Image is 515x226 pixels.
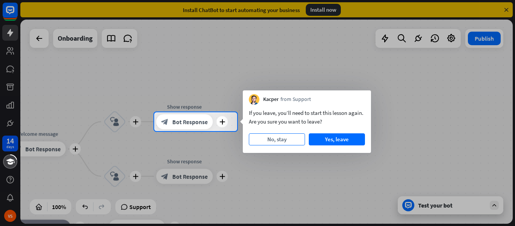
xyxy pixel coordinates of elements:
[263,96,279,103] span: Kacper
[249,108,365,126] div: If you leave, you’ll need to start this lesson again. Are you sure you want to leave?
[172,118,208,125] span: Bot Response
[249,133,305,145] button: No, stay
[309,133,365,145] button: Yes, leave
[219,119,225,124] i: plus
[6,3,29,26] button: Open LiveChat chat widget
[280,96,311,103] span: from Support
[161,118,169,125] i: block_bot_response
